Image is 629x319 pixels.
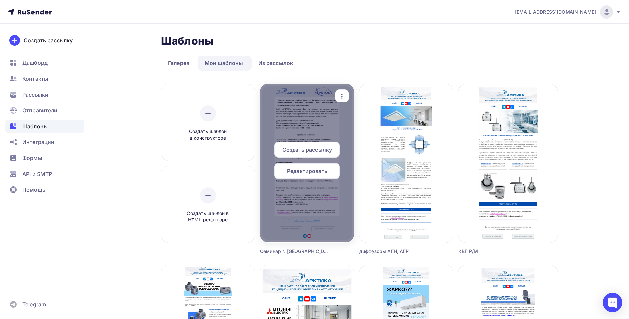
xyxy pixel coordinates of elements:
span: Дашборд [22,59,48,67]
div: КВГ Р/М [458,248,533,255]
span: Формы [22,154,42,162]
a: Мои шаблоны [198,56,250,71]
a: Из рассылок [252,56,300,71]
span: Telegram [22,300,46,308]
span: Создать шаблон в HTML редакторе [177,210,239,223]
h2: Шаблоны [161,34,214,48]
a: Контакты [5,72,84,85]
span: Создать шаблон в конструкторе [177,128,239,141]
a: [EMAIL_ADDRESS][DOMAIN_NAME] [515,5,621,19]
a: Рассылки [5,88,84,101]
a: Шаблоны [5,120,84,133]
span: Рассылки [22,91,48,99]
a: Отправители [5,104,84,117]
div: Семинар г. [GEOGRAPHIC_DATA] [DATE] [260,248,331,255]
span: Редактировать [287,167,327,175]
span: Создать рассылку [282,146,332,154]
a: Галерея [161,56,196,71]
span: Шаблоны [22,122,48,130]
a: Формы [5,151,84,165]
span: API и SMTP [22,170,52,178]
a: Дашборд [5,56,84,69]
span: Отправители [22,106,58,114]
div: Создать рассылку [24,36,73,44]
span: Интеграции [22,138,54,146]
div: диффузоры АГН, АГР [359,248,430,255]
span: Контакты [22,75,48,83]
span: Помощь [22,186,45,194]
span: [EMAIL_ADDRESS][DOMAIN_NAME] [515,9,596,15]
